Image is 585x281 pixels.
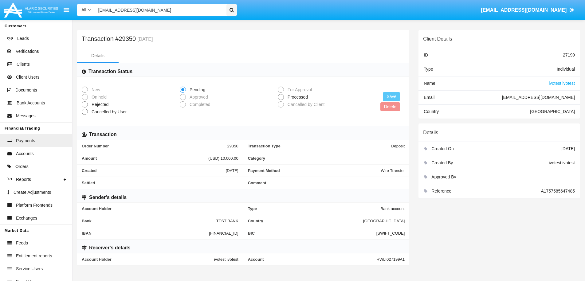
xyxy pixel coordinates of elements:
[431,160,453,165] span: Created By
[561,146,575,151] span: [DATE]
[423,130,438,135] h6: Details
[82,168,226,173] span: Created
[82,181,238,185] span: Settled
[424,109,439,114] span: Country
[481,7,567,13] span: [EMAIL_ADDRESS][DOMAIN_NAME]
[89,194,127,201] h6: Sender's details
[15,163,29,170] span: Orders
[16,48,39,55] span: Verifications
[88,94,108,100] span: On hold
[15,87,37,93] span: Documents
[81,7,86,12] span: All
[82,144,227,148] span: Order Number
[16,138,35,144] span: Payments
[248,257,377,262] span: Account
[186,94,210,100] span: Approved
[95,4,225,16] input: Search
[563,53,575,57] span: 27199
[82,257,214,262] span: Account Holder
[88,68,132,75] h6: Transaction Status
[431,189,451,193] span: Reference
[431,174,456,179] span: Approved By
[391,144,405,148] span: Deposit
[89,131,117,138] h6: Transaction
[478,2,577,19] a: [EMAIL_ADDRESS][DOMAIN_NAME]
[549,81,575,86] span: ivotest ivotest
[380,102,400,111] button: Delete
[214,257,238,262] span: ivotest ivotest
[89,244,131,251] h6: Receiver's details
[227,144,238,148] span: 29350
[16,240,28,246] span: Feeds
[226,168,238,173] span: [DATE]
[248,181,405,185] span: Comment
[248,168,381,173] span: Payment Method
[16,113,36,119] span: Messages
[77,7,95,13] a: All
[423,36,452,42] h6: Client Details
[16,253,52,259] span: Entitlement reports
[16,74,39,80] span: Client Users
[16,176,31,183] span: Reports
[17,100,45,106] span: Bank Accounts
[284,87,313,93] span: For Approval
[541,189,575,193] span: A1757585647485
[284,94,309,100] span: Processed
[248,231,376,236] span: BIC
[82,36,153,42] h5: Transaction #29350
[82,231,209,236] span: IBAN
[424,67,433,72] span: Type
[82,206,238,211] span: Account Holder
[431,146,453,151] span: Created On
[381,168,405,173] span: Wire Transfer
[136,37,153,42] small: [DATE]
[284,101,326,108] span: Cancelled by Client
[186,87,207,93] span: Pending
[424,95,434,100] span: Email
[208,156,238,161] span: (USD) 10,000.00
[88,109,128,115] span: Cancelled by User
[82,156,208,161] span: Amount
[381,206,405,211] span: Bank account
[16,215,37,221] span: Exchanges
[248,206,381,211] span: Type
[17,35,29,42] span: Leads
[3,1,59,19] img: Logo image
[557,67,575,72] span: Individual
[377,257,405,262] span: HWLI027199A1
[383,92,400,101] button: Save
[82,219,216,223] span: Bank
[88,87,102,93] span: New
[424,53,428,57] span: ID
[424,81,435,86] span: Name
[248,144,391,148] span: Transaction Type
[16,266,43,272] span: Service Users
[549,160,575,165] span: ivotest ivotest
[186,101,212,108] span: Completed
[376,231,405,236] span: [SWIFT_CODE]
[216,219,238,223] span: TEST BANK
[16,202,53,209] span: Platform Frontends
[363,219,405,223] span: [GEOGRAPHIC_DATA]
[16,150,34,157] span: Accounts
[530,109,575,114] span: [GEOGRAPHIC_DATA]
[248,156,405,161] span: Category
[91,53,104,59] div: Details
[17,61,30,68] span: Clients
[88,101,110,108] span: Rejected
[14,189,51,196] span: Create Adjustments
[209,231,238,236] span: [FINANCIAL_ID]
[248,219,363,223] span: Country
[502,95,575,100] span: [EMAIL_ADDRESS][DOMAIN_NAME]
